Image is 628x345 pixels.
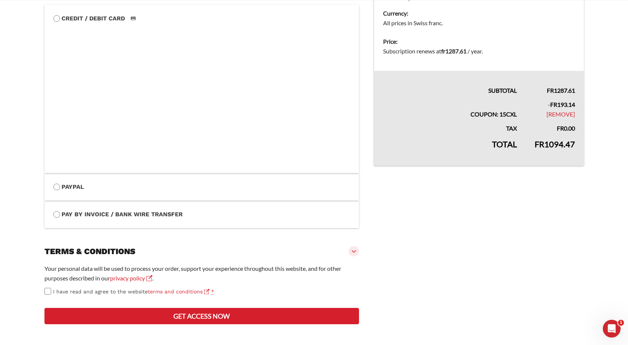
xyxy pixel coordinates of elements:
span: fr [547,87,554,94]
input: I have read and agree to the websiteterms and conditions * [44,288,51,295]
button: Get access now [44,308,359,324]
dt: Currency: [383,9,575,18]
label: Credit / Debit Card [53,14,350,23]
th: Subtotal [374,71,526,95]
span: fr [441,47,445,55]
img: Credit / Debit Card [126,14,140,23]
h3: Terms & conditions [44,246,135,257]
label: PayPal [53,182,350,192]
bdi: 1287.61 [547,87,575,94]
span: fr [535,139,544,149]
a: privacy policy [110,275,152,282]
a: terms and conditions [148,289,209,295]
input: Credit / Debit CardCredit / Debit Card [53,15,60,22]
th: Tax [374,119,526,133]
th: Coupon: 15CXL [374,95,526,119]
span: 1 [618,320,624,326]
iframe: Secure payment input frame [52,22,349,165]
input: Pay by Invoice / Bank Wire Transfer [53,211,60,218]
span: Subscription renews at . [383,47,483,55]
bdi: 0.00 [557,125,575,132]
abbr: required [211,289,214,295]
span: / year [468,47,482,55]
dt: Price: [383,37,575,46]
span: 193.14 [550,101,575,108]
bdi: 1287.61 [441,47,466,55]
span: fr [557,125,564,132]
td: - [526,95,584,119]
label: Pay by Invoice / Bank Wire Transfer [53,210,350,219]
a: Remove 15CXL coupon [546,111,575,118]
p: Your personal data will be used to process your order, support your experience throughout this we... [44,264,359,283]
dd: All prices in Swiss franc. [383,18,575,28]
span: I have read and agree to the website [53,289,209,295]
input: PayPal [53,184,60,190]
bdi: 1094.47 [535,139,575,149]
iframe: Intercom live chat [603,320,621,338]
span: fr [550,101,557,108]
th: Total [374,133,526,166]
